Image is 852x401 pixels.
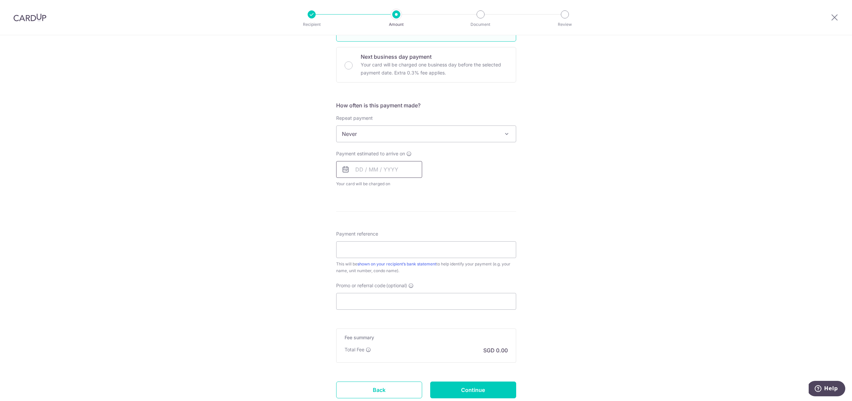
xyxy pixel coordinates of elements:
span: (optional) [386,282,407,289]
p: SGD 0.00 [483,346,508,354]
h5: Fee summary [345,334,508,341]
div: This will be to help identify your payment (e.g. your name, unit number, condo name). [336,261,516,274]
span: Promo or referral code [336,282,386,289]
p: Review [540,21,590,28]
p: Next business day payment [361,53,508,61]
span: Payment reference [336,231,378,237]
label: Repeat payment [336,115,373,121]
input: DD / MM / YYYY [336,161,422,178]
p: Document [456,21,505,28]
span: Your card will be charged on [336,181,422,187]
p: Recipient [287,21,337,28]
h5: How often is this payment made? [336,101,516,109]
span: Never [337,126,516,142]
span: Never [336,126,516,142]
p: Total Fee [345,346,364,353]
p: Your card will be charged one business day before the selected payment date. Extra 0.3% fee applies. [361,61,508,77]
img: CardUp [13,13,46,21]
span: Payment estimated to arrive on [336,150,405,157]
input: Continue [430,382,516,398]
a: Back [336,382,422,398]
iframe: Opens a widget where you can find more information [809,381,845,398]
a: shown on your recipient’s bank statement [357,261,436,266]
p: Amount [371,21,421,28]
